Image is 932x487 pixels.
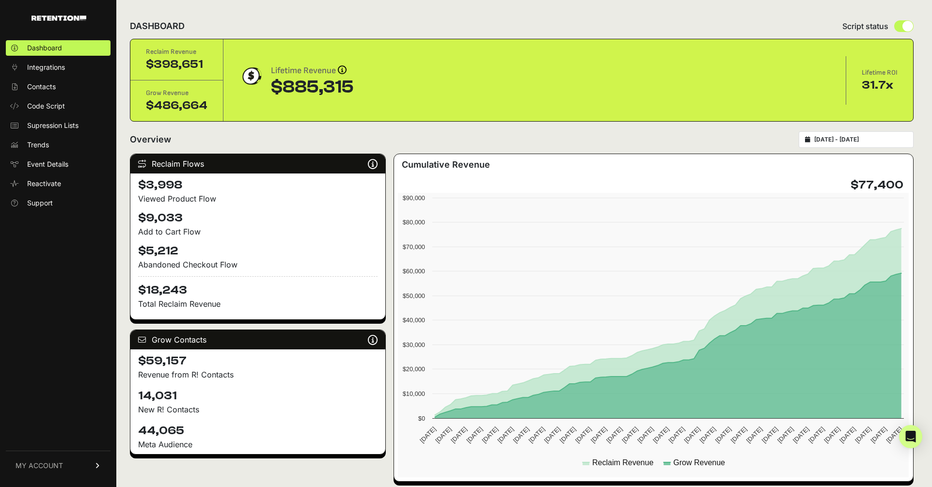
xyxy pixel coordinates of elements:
[27,179,61,189] span: Reactivate
[6,60,111,75] a: Integrations
[138,298,378,310] p: Total Reclaim Revenue
[27,198,53,208] span: Support
[138,259,378,270] div: Abandoned Checkout Flow
[271,78,354,97] div: $885,315
[130,133,171,146] h2: Overview
[465,425,484,444] text: [DATE]
[130,19,185,33] h2: DASHBOARD
[854,425,873,444] text: [DATE]
[130,330,385,349] div: Grow Contacts
[27,101,65,111] span: Code Script
[138,404,378,415] p: New R! Contacts
[434,425,453,444] text: [DATE]
[481,425,500,444] text: [DATE]
[138,388,378,404] h4: 14,031
[403,194,425,202] text: $90,000
[402,158,490,172] h3: Cumulative Revenue
[527,425,546,444] text: [DATE]
[698,425,717,444] text: [DATE]
[636,425,655,444] text: [DATE]
[138,193,378,204] div: Viewed Product Flow
[862,78,898,93] div: 31.7x
[27,159,68,169] span: Event Details
[403,316,425,324] text: $40,000
[496,425,515,444] text: [DATE]
[6,118,111,133] a: Supression Lists
[138,226,378,237] div: Add to Cart Flow
[838,425,857,444] text: [DATE]
[130,154,385,173] div: Reclaim Flows
[760,425,779,444] text: [DATE]
[146,57,207,72] div: $398,651
[729,425,748,444] text: [DATE]
[543,425,562,444] text: [DATE]
[6,157,111,172] a: Event Details
[138,369,378,380] p: Revenue from R! Contacts
[239,64,263,88] img: dollar-coin-05c43ed7efb7bc0c12610022525b4bbbb207c7efeef5aecc26f025e68dcafac9.png
[714,425,733,444] text: [DATE]
[138,423,378,439] h4: 44,065
[27,82,56,92] span: Contacts
[146,98,207,113] div: $486,664
[791,425,810,444] text: [DATE]
[27,140,49,150] span: Trends
[146,88,207,98] div: Grow Revenue
[6,195,111,211] a: Support
[851,177,903,193] h4: $77,400
[271,64,354,78] div: Lifetime Revenue
[592,458,653,467] text: Reclaim Revenue
[6,98,111,114] a: Code Script
[403,390,425,397] text: $10,000
[869,425,888,444] text: [DATE]
[862,68,898,78] div: Lifetime ROI
[138,177,378,193] h4: $3,998
[842,20,888,32] span: Script status
[512,425,531,444] text: [DATE]
[138,353,378,369] h4: $59,157
[899,425,922,448] div: Open Intercom Messenger
[6,176,111,191] a: Reactivate
[403,292,425,299] text: $50,000
[558,425,577,444] text: [DATE]
[6,137,111,153] a: Trends
[6,40,111,56] a: Dashboard
[605,425,624,444] text: [DATE]
[418,415,425,422] text: $0
[27,121,79,130] span: Supression Lists
[403,219,425,226] text: $80,000
[450,425,469,444] text: [DATE]
[403,341,425,348] text: $30,000
[146,47,207,57] div: Reclaim Revenue
[32,16,86,21] img: Retention.com
[621,425,640,444] text: [DATE]
[403,243,425,251] text: $70,000
[589,425,608,444] text: [DATE]
[138,276,378,298] h4: $18,243
[16,461,63,471] span: MY ACCOUNT
[885,425,904,444] text: [DATE]
[403,267,425,275] text: $60,000
[667,425,686,444] text: [DATE]
[683,425,702,444] text: [DATE]
[403,365,425,373] text: $20,000
[776,425,795,444] text: [DATE]
[419,425,438,444] text: [DATE]
[138,439,378,450] div: Meta Audience
[823,425,842,444] text: [DATE]
[574,425,593,444] text: [DATE]
[138,243,378,259] h4: $5,212
[27,63,65,72] span: Integrations
[27,43,62,53] span: Dashboard
[138,210,378,226] h4: $9,033
[6,79,111,94] a: Contacts
[652,425,671,444] text: [DATE]
[807,425,826,444] text: [DATE]
[674,458,726,467] text: Grow Revenue
[745,425,764,444] text: [DATE]
[6,451,111,480] a: MY ACCOUNT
